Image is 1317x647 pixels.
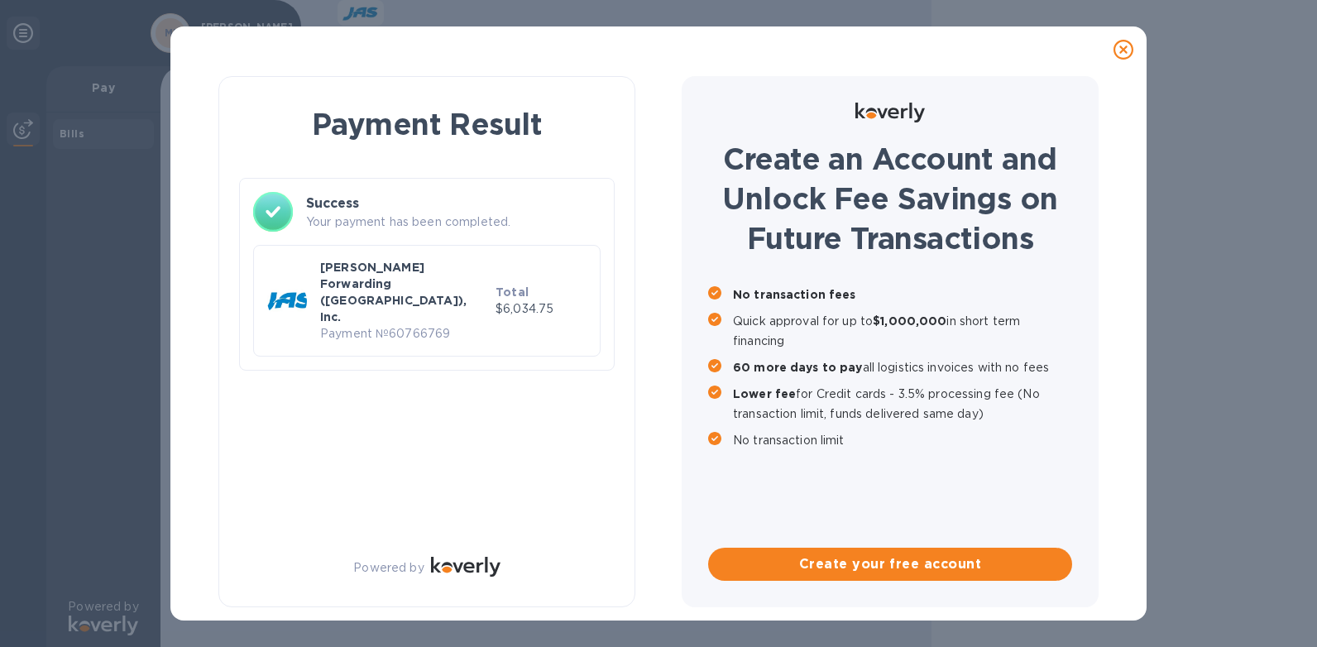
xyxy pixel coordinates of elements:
h1: Create an Account and Unlock Fee Savings on Future Transactions [708,139,1072,258]
img: Logo [855,103,925,122]
b: No transaction fees [733,288,856,301]
b: Lower fee [733,387,796,400]
p: Your payment has been completed. [306,213,601,231]
button: Create your free account [708,548,1072,581]
p: Quick approval for up to in short term financing [733,311,1072,351]
img: Logo [431,557,500,577]
b: $1,000,000 [873,314,946,328]
b: Total [496,285,529,299]
h3: Success [306,194,601,213]
p: [PERSON_NAME] Forwarding ([GEOGRAPHIC_DATA]), Inc. [320,259,489,325]
h1: Payment Result [246,103,608,145]
p: Payment № 60766769 [320,325,489,343]
p: for Credit cards - 3.5% processing fee (No transaction limit, funds delivered same day) [733,384,1072,424]
p: No transaction limit [733,430,1072,450]
p: Powered by [353,559,424,577]
b: 60 more days to pay [733,361,863,374]
p: $6,034.75 [496,300,587,318]
span: Create your free account [721,554,1059,574]
p: all logistics invoices with no fees [733,357,1072,377]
